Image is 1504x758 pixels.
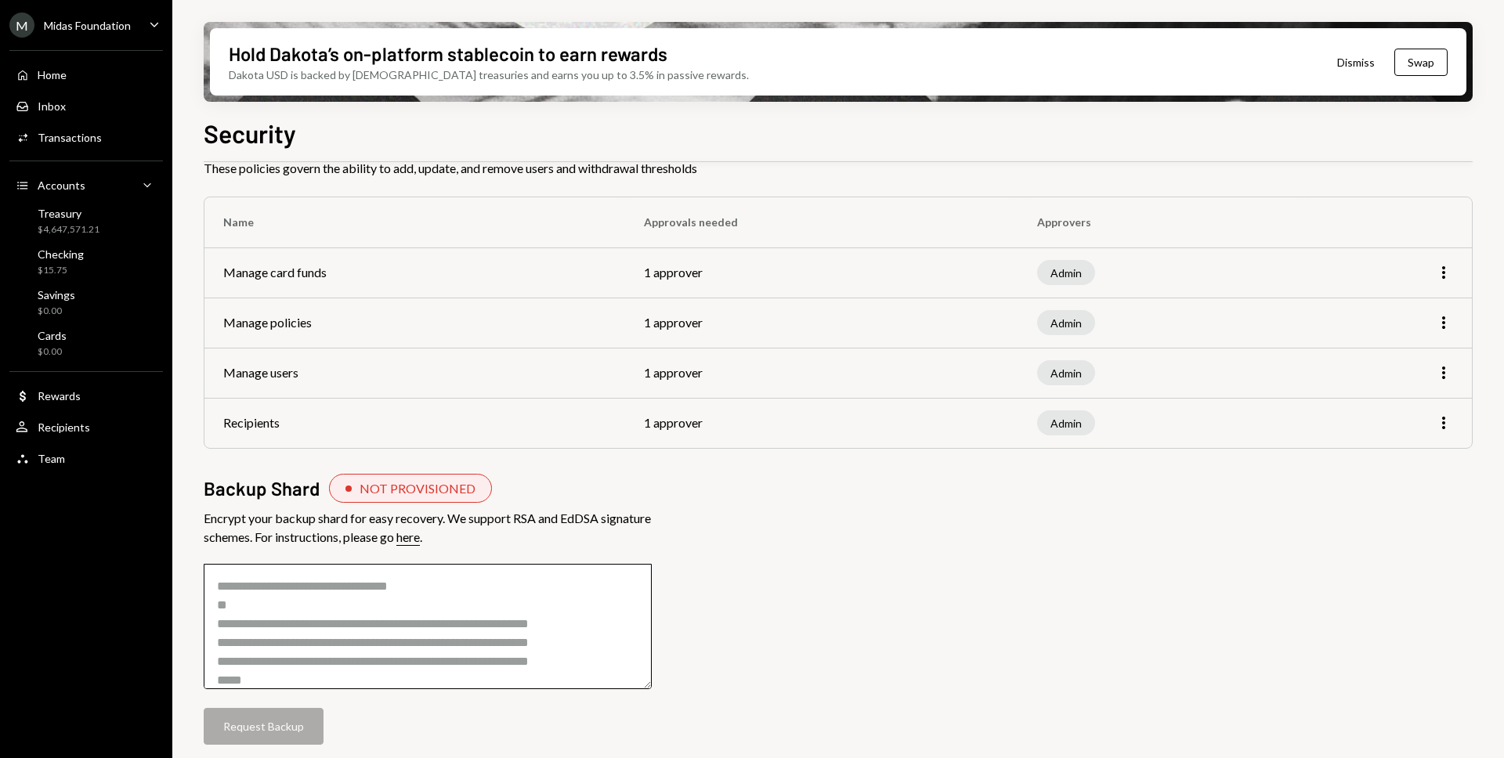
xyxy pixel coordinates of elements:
[9,171,163,199] a: Accounts
[38,99,66,113] div: Inbox
[1037,410,1095,435] div: Admin
[229,67,749,83] div: Dakota USD is backed by [DEMOGRAPHIC_DATA] treasuries and earns you up to 3.5% in passive rewards.
[38,247,84,261] div: Checking
[204,159,1473,178] span: These policies govern the ability to add, update, and remove users and withdrawal thresholds
[38,288,75,301] div: Savings
[1037,260,1095,285] div: Admin
[38,264,84,277] div: $15.75
[1037,310,1095,335] div: Admin
[1394,49,1448,76] button: Swap
[625,348,1018,398] td: 1 approver
[38,207,99,220] div: Treasury
[38,452,65,465] div: Team
[204,509,652,547] div: Encrypt your backup shard for easy recovery. We support RSA and EdDSA signature schemes. For inst...
[625,247,1018,298] td: 1 approver
[38,68,67,81] div: Home
[1018,197,1303,247] th: Approvers
[38,223,99,236] div: $4,647,571.21
[9,92,163,120] a: Inbox
[204,117,296,149] h1: Security
[229,41,667,67] div: Hold Dakota’s on-platform stablecoin to earn rewards
[38,131,102,144] div: Transactions
[625,298,1018,348] td: 1 approver
[360,481,475,496] div: NOT PROVISIONED
[9,13,34,38] div: M
[204,298,625,348] td: Manage policies
[625,197,1018,247] th: Approvals needed
[38,329,67,342] div: Cards
[9,123,163,151] a: Transactions
[396,529,420,546] a: here
[204,348,625,398] td: Manage users
[9,202,163,240] a: Treasury$4,647,571.21
[204,197,625,247] th: Name
[9,283,163,321] a: Savings$0.00
[204,398,625,448] td: Recipients
[204,247,625,298] td: Manage card funds
[38,179,85,192] div: Accounts
[9,381,163,410] a: Rewards
[44,19,131,32] div: Midas Foundation
[9,444,163,472] a: Team
[38,389,81,402] div: Rewards
[1037,360,1095,385] div: Admin
[9,60,163,88] a: Home
[9,243,163,280] a: Checking$15.75
[38,421,90,434] div: Recipients
[204,475,320,501] h2: Backup Shard
[38,345,67,359] div: $0.00
[1318,44,1394,81] button: Dismiss
[9,324,163,362] a: Cards$0.00
[9,413,163,441] a: Recipients
[625,398,1018,448] td: 1 approver
[38,305,75,318] div: $0.00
